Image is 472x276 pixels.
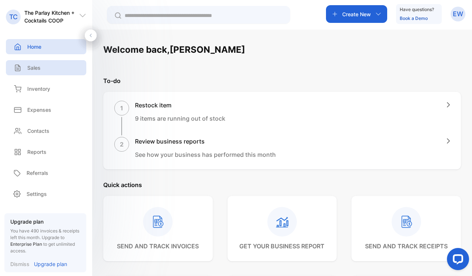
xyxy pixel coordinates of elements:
a: Book a Demo [400,15,428,21]
button: EW [451,5,465,23]
a: Upgrade plan [29,260,67,268]
iframe: LiveChat chat widget [441,245,472,276]
h1: Welcome back, [PERSON_NAME] [103,43,245,56]
p: Expenses [27,106,51,114]
p: Home [27,43,41,51]
p: Reports [27,148,46,156]
p: 9 items are running out of stock [135,114,225,123]
p: Contacts [27,127,49,135]
button: Create New [326,5,387,23]
span: Upgrade to to get unlimited access. [10,235,75,253]
p: send and track receipts [365,242,448,251]
p: 2 [120,140,124,149]
p: The Parlay Kitchen + Cocktails COOP [24,9,79,24]
h1: Restock item [135,101,225,110]
p: Dismiss [10,260,29,268]
p: TC [9,12,18,22]
p: get your business report [239,242,324,251]
p: Settings [27,190,47,198]
p: EW [453,9,463,19]
h1: Review business reports [135,137,276,146]
p: You have 490 invoices & receipts left this month. [10,228,80,254]
p: Inventory [27,85,50,93]
p: 1 [120,104,123,113]
p: Create New [342,10,371,18]
p: Upgrade plan [10,218,80,225]
span: Enterprise Plan [10,241,42,247]
p: Referrals [27,169,48,177]
p: Upgrade plan [34,260,67,268]
p: send and track invoices [117,242,199,251]
p: Have questions? [400,6,434,13]
p: See how your business has performed this month [135,150,276,159]
p: To-do [103,76,461,85]
p: Quick actions [103,180,461,189]
p: Sales [27,64,41,72]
